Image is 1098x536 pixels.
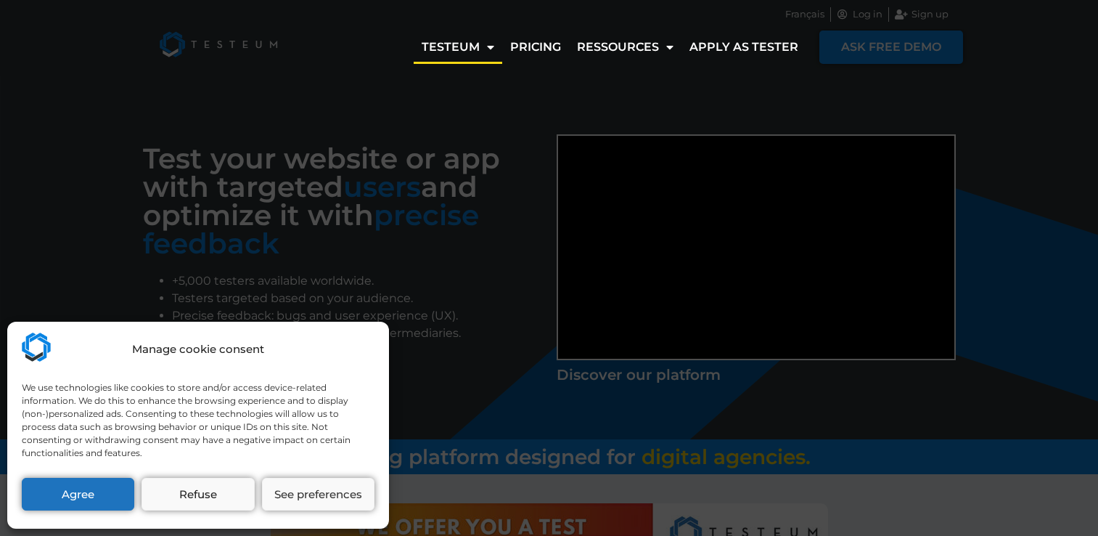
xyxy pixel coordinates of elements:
[569,31,681,64] a: Ressources
[22,333,51,362] img: Testeum.com - Application crowdtesting platform
[22,478,134,511] button: Agree
[414,31,806,64] nav: Menu
[262,478,374,511] button: See preferences
[142,478,254,511] button: Refuse
[22,381,373,460] div: We use technologies like cookies to store and/or access device-related information. We do this to...
[414,31,502,64] a: Testeum
[502,31,569,64] a: Pricing
[681,31,806,64] a: Apply as tester
[132,341,264,358] div: Manage cookie consent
